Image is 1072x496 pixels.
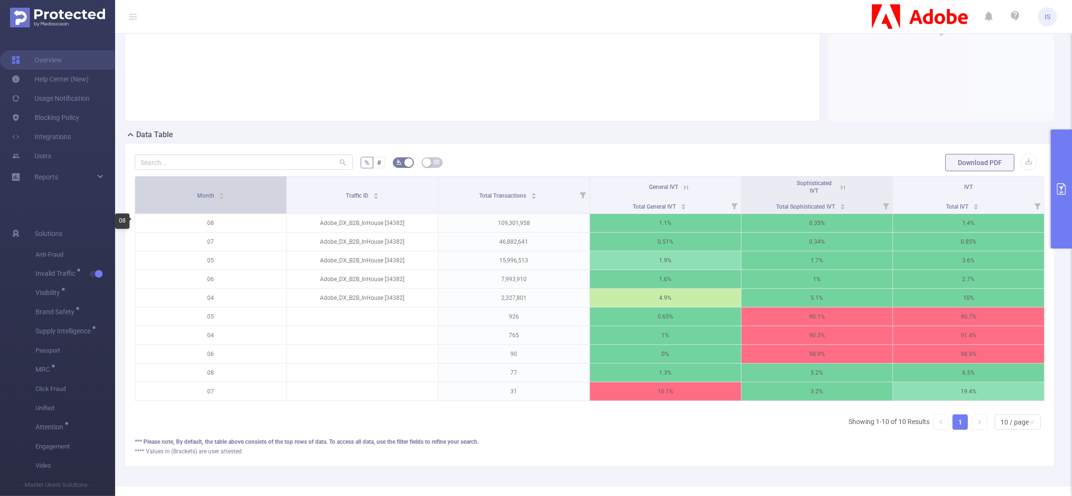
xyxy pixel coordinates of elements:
p: 46,882,641 [438,233,589,251]
p: 0.35% [742,214,893,232]
span: Video [35,456,115,475]
p: 06 [135,345,286,363]
a: Overview [12,50,62,70]
i: icon: caret-up [974,202,979,205]
span: Engagement [35,437,115,456]
p: 31 [438,382,589,401]
span: General IVT [649,184,678,190]
li: 1 [953,414,968,430]
i: Filter menu [728,198,741,213]
i: icon: caret-up [840,202,846,205]
h2: Data Table [136,129,173,141]
span: Total IVT [946,203,970,210]
i: icon: left [938,419,944,425]
p: 90.3% [742,326,893,344]
a: Integrations [12,127,71,146]
i: icon: caret-up [681,202,686,205]
span: IS [1045,7,1050,26]
a: Help Center (New) [12,70,89,89]
span: MRC [35,366,53,373]
span: Reports [35,173,58,181]
p: 3.2% [742,382,893,401]
p: Adobe_DX_B2B_InHouse [34382] [287,270,438,288]
p: 7,993,910 [438,270,589,288]
p: 16.1% [590,382,741,401]
p: 3.6% [893,251,1044,270]
p: 1.9% [590,251,741,270]
i: icon: caret-up [219,191,224,194]
i: icon: caret-down [840,206,846,209]
p: 1% [742,270,893,288]
i: Filter menu [1031,198,1044,213]
p: 765 [438,326,589,344]
div: 08 [115,213,130,229]
p: 90.1% [742,307,893,326]
p: Adobe_DX_B2B_InHouse [34382] [287,289,438,307]
p: 6.5% [893,364,1044,382]
p: Adobe_DX_B2B_InHouse [34382] [287,233,438,251]
p: 98.9% [742,345,893,363]
p: 2,327,801 [438,289,589,307]
p: 0.85% [893,233,1044,251]
p: 07 [135,382,286,401]
i: icon: caret-up [531,191,536,194]
i: icon: caret-down [219,195,224,198]
p: Adobe_DX_B2B_InHouse [34382] [287,251,438,270]
i: icon: right [977,419,982,425]
span: Total Sophisticated IVT [777,203,837,210]
i: icon: bg-colors [396,159,402,165]
p: 91.4% [893,326,1044,344]
i: icon: table [434,159,439,165]
i: icon: caret-up [374,191,379,194]
span: Click Fraud [35,379,115,399]
i: icon: caret-down [531,195,536,198]
p: 90.7% [893,307,1044,326]
div: Sort [840,202,846,208]
p: 5.1% [742,289,893,307]
p: 04 [135,326,286,344]
div: Sort [531,191,537,197]
p: 1.3% [590,364,741,382]
div: Sort [219,191,224,197]
button: Download PDF [945,154,1014,171]
p: 0.65% [590,307,741,326]
li: Previous Page [933,414,949,430]
p: 05 [135,307,286,326]
span: Visibility [35,289,63,296]
p: Adobe_DX_B2B_InHouse [34382] [287,214,438,232]
span: IVT [965,184,973,190]
p: 0.51% [590,233,741,251]
p: 926 [438,307,589,326]
i: Filter menu [576,177,589,213]
p: 109,301,958 [438,214,589,232]
div: Sort [973,202,979,208]
li: Showing 1-10 of 10 Results [848,414,930,430]
span: Brand Safety [35,308,78,315]
p: 0.34% [742,233,893,251]
span: % [365,159,369,166]
p: 1.7% [742,251,893,270]
div: 10 / page [1001,415,1029,429]
p: 1.1% [590,214,741,232]
p: 1.4% [893,214,1044,232]
a: Reports [35,167,58,187]
div: **** Values in (Brackets) are user attested [135,447,1045,456]
span: Unified [35,399,115,418]
p: 77 [438,364,589,382]
p: 90 [438,345,589,363]
p: 06 [135,270,286,288]
i: Filter menu [879,198,893,213]
div: *** Please note, By default, the table above consists of the top rows of data. To access all data... [135,437,1045,446]
p: 05 [135,251,286,270]
p: 2.7% [893,270,1044,288]
div: Sort [373,191,379,197]
img: Protected Media [10,8,105,27]
span: Attention [35,424,67,430]
p: 04 [135,289,286,307]
a: Usage Notification [12,89,90,108]
p: 4.9% [590,289,741,307]
span: Total General IVT [633,203,677,210]
span: Traffic ID [346,192,370,199]
p: 1.6% [590,270,741,288]
p: 10% [893,289,1044,307]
